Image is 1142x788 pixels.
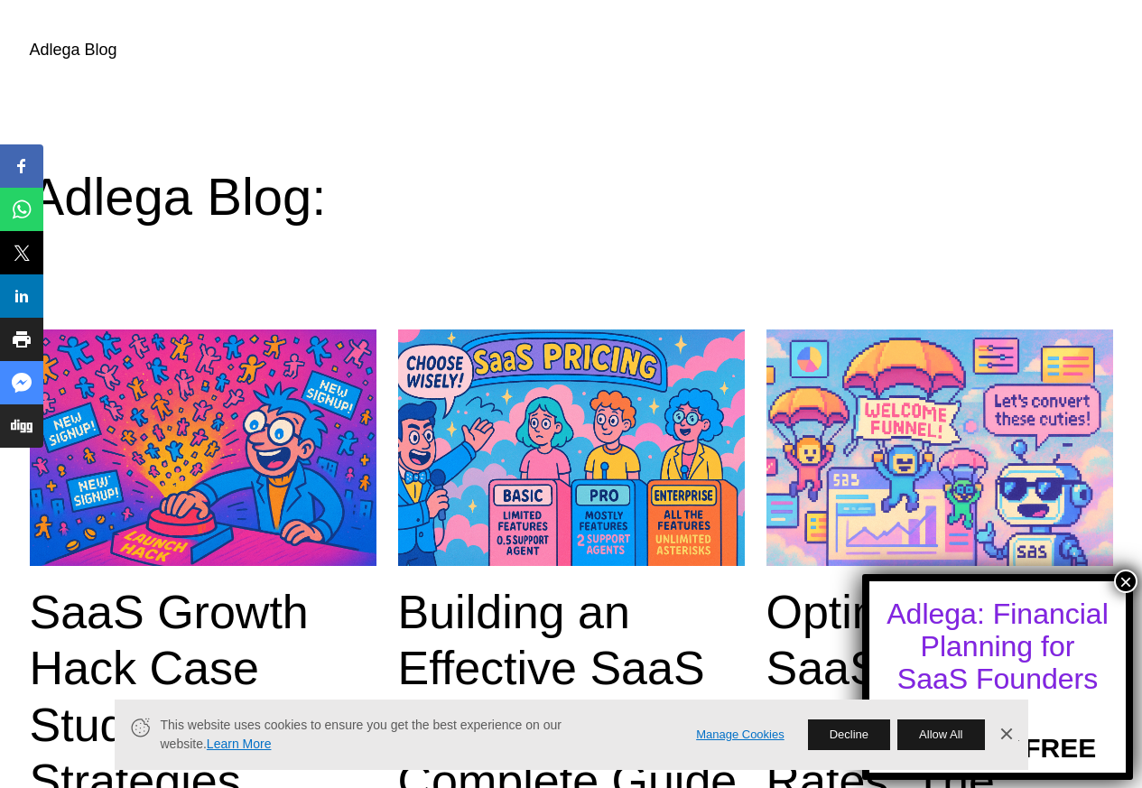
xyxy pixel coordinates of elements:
img: SaaS Growth Hack Case Studies: Proven Strategies [30,329,376,566]
a: Adlega Blog [30,41,117,59]
button: Allow All [897,719,984,750]
h1: Adlega Blog: [30,165,1113,228]
img: Building an Effective SaaS Pricing Strategy: Complete Guide [398,329,745,566]
img: Optimizing SaaS Conversion Rates: The Complete Guide [766,329,1113,566]
span: This website uses cookies to ensure you get the best experience on our website. [161,716,672,754]
a: Dismiss Banner [992,721,1019,748]
a: Learn More [207,737,272,751]
button: Decline [808,719,890,750]
button: Close [1114,570,1137,593]
div: Adlega: Financial Planning for SaaS Founders [886,598,1110,695]
svg: Cookie Icon [129,716,152,738]
a: Manage Cookies [696,726,785,745]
